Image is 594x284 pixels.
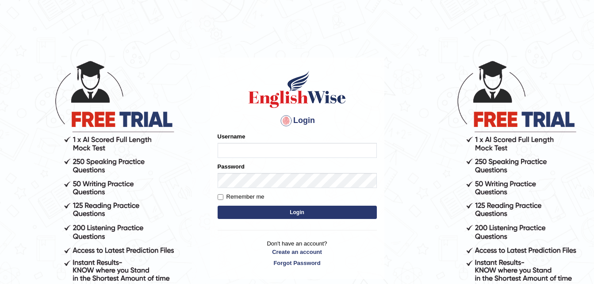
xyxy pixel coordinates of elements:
label: Username [218,132,245,141]
h4: Login [218,114,377,128]
a: Create an account [218,248,377,256]
p: Don't have an account? [218,239,377,267]
a: Forgot Password [218,259,377,267]
img: Logo of English Wise sign in for intelligent practice with AI [247,69,348,109]
label: Password [218,162,245,171]
button: Login [218,206,377,219]
label: Remember me [218,192,264,201]
input: Remember me [218,194,223,200]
